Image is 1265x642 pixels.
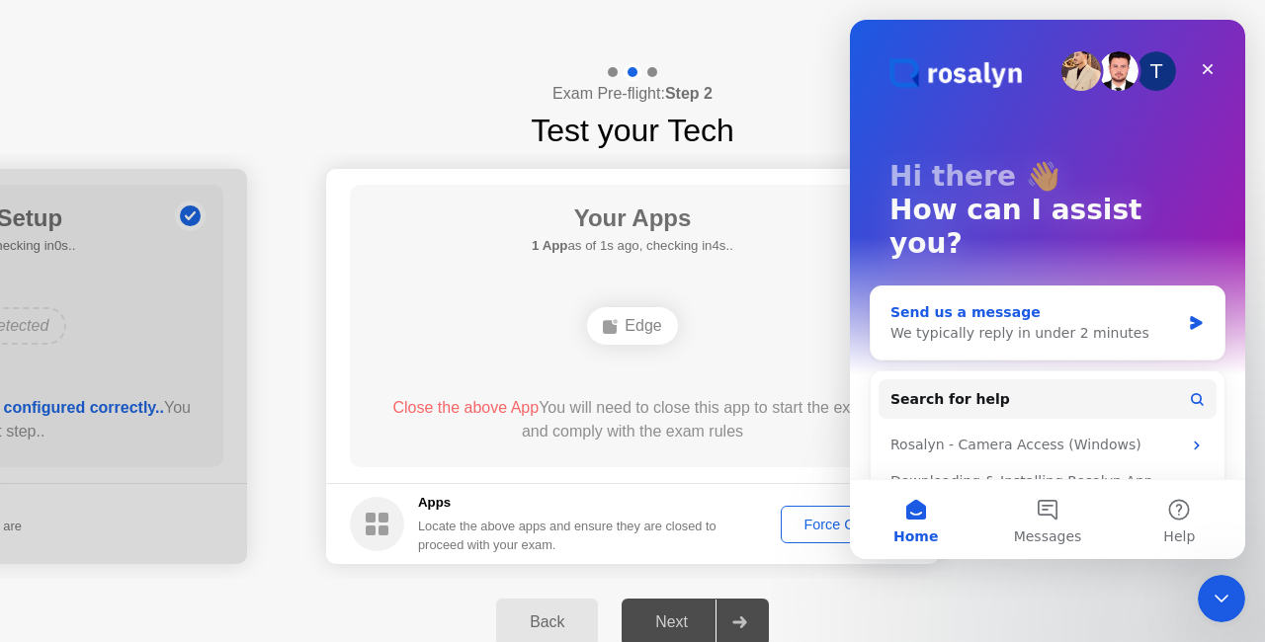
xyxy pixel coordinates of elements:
div: Locate the above apps and ensure they are closed to proceed with your exam. [418,517,717,554]
h5: Apps [418,493,717,513]
div: Next [628,613,716,631]
div: You will need to close this app to start the exam and comply with the exam rules [379,396,887,443]
div: Edge [587,307,677,345]
div: Force Close... [788,517,908,532]
h1: Your Apps [532,201,733,236]
b: Step 2 [665,85,713,102]
h5: as of 1s ago, checking in4s.. [532,236,733,256]
div: Back [502,613,592,631]
iframe: Intercom live chat [850,20,1245,559]
button: Force Close... [781,506,915,543]
span: Close the above App [392,399,539,416]
h4: Exam Pre-flight: [552,82,713,106]
b: 1 App [532,238,567,253]
iframe: Intercom live chat [1198,575,1245,622]
h1: Test your Tech [531,107,734,154]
